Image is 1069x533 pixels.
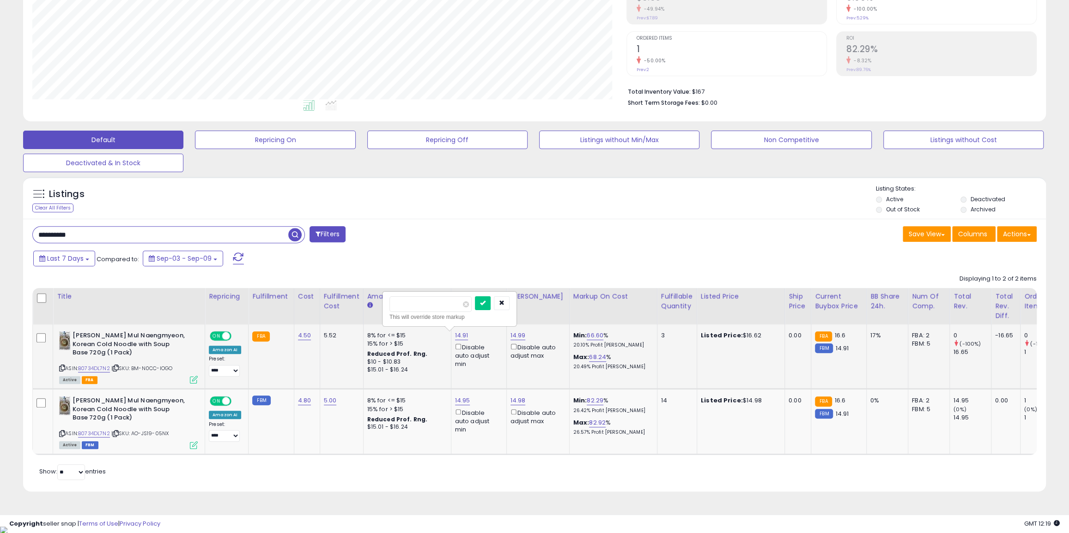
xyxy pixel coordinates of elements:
small: (-100%) [1030,340,1051,347]
b: Short Term Storage Fees: [628,99,700,107]
a: 14.91 [455,331,468,340]
div: Current Buybox Price [815,292,862,311]
div: Fulfillable Quantity [661,292,693,311]
small: -50.00% [641,57,666,64]
h5: Listings [49,188,85,201]
div: % [573,419,650,436]
b: Min: [573,396,587,405]
a: B0734DL7N2 [78,430,110,437]
div: 15% for > $15 [367,340,444,348]
div: 1 [1024,413,1062,422]
div: Displaying 1 to 2 of 2 items [960,275,1037,283]
button: Columns [952,226,996,242]
div: 0.00 [789,331,804,340]
div: FBA: 2 [912,396,942,405]
span: $0.00 [701,98,717,107]
a: B0734DL7N2 [78,365,110,372]
a: 14.99 [510,331,526,340]
h2: 1 [637,44,826,56]
span: Compared to: [97,255,139,264]
span: OFF [230,332,245,340]
div: 0% [870,396,901,405]
b: Total Inventory Value: [628,88,691,96]
small: Prev: 89.76% [846,67,871,72]
img: 419tZUWTaAL._SL40_.jpg [59,331,70,350]
div: $16.62 [701,331,777,340]
button: Repricing On [195,131,355,149]
div: Total Rev. [954,292,987,311]
b: [PERSON_NAME] Mul Naengmyeon, Korean Cold Noodle with Soup Base 720g (1 Pack) [73,331,185,359]
span: OFF [230,397,245,405]
div: 8% for <= $15 [367,331,444,340]
div: 0.00 [995,396,1013,405]
div: ASIN: [59,396,198,448]
a: 66.60 [587,331,603,340]
a: Terms of Use [79,519,118,528]
div: 1 [1024,348,1062,356]
div: Amazon AI [209,411,241,419]
div: Title [57,292,201,301]
div: Cost [298,292,316,301]
div: 1 [1024,396,1062,405]
div: -16.65 [995,331,1013,340]
b: Min: [573,331,587,340]
span: ROI [846,36,1036,41]
small: -100.00% [850,6,877,12]
span: | SKU: BM-N0CC-IOGO [111,365,172,372]
th: The percentage added to the cost of goods (COGS) that forms the calculator for Min & Max prices. [569,288,657,324]
div: Ship Price [789,292,807,311]
p: 26.57% Profit [PERSON_NAME] [573,429,650,436]
small: FBM [815,409,833,419]
small: (0%) [1024,406,1037,413]
span: ON [211,397,222,405]
span: All listings currently available for purchase on Amazon [59,376,80,384]
div: 15% for > $15 [367,405,444,413]
button: Repricing Off [367,131,528,149]
div: 8% for <= $15 [367,396,444,405]
div: 0 [954,331,991,340]
div: BB Share 24h. [870,292,904,311]
div: FBM: 5 [912,405,942,413]
span: ON [211,332,222,340]
small: -49.94% [641,6,665,12]
a: 4.50 [298,331,311,340]
a: 5.00 [324,396,337,405]
small: -8.32% [850,57,871,64]
p: 26.42% Profit [PERSON_NAME] [573,407,650,414]
li: $167 [628,85,1030,96]
button: Listings without Cost [883,131,1044,149]
button: Non Competitive [711,131,871,149]
div: 14.95 [954,396,991,405]
div: 16.65 [954,348,991,356]
span: Sep-03 - Sep-09 [157,254,212,263]
b: Max: [573,418,589,427]
div: Disable auto adjust min [455,342,499,368]
small: FBM [815,343,833,353]
b: Reduced Prof. Rng. [367,415,428,423]
a: 14.95 [455,396,470,405]
div: Markup on Cost [573,292,653,301]
small: (0%) [954,406,966,413]
div: 14 [661,396,690,405]
a: 4.80 [298,396,311,405]
button: Actions [997,226,1037,242]
p: 20.10% Profit [PERSON_NAME] [573,342,650,348]
div: 17% [870,331,901,340]
a: 82.92 [589,418,606,427]
small: FBA [252,331,269,341]
div: 14.95 [954,413,991,422]
span: 16.6 [834,331,845,340]
a: 14.98 [510,396,526,405]
span: | SKU: AO-JS19-05NX [111,430,169,437]
b: [PERSON_NAME] Mul Naengmyeon, Korean Cold Noodle with Soup Base 720g (1 Pack) [73,396,185,425]
div: $15.01 - $16.24 [367,423,444,431]
strong: Copyright [9,519,43,528]
div: $10 - $10.83 [367,358,444,366]
div: Total Rev. Diff. [995,292,1016,321]
div: 3 [661,331,690,340]
div: Num of Comp. [912,292,946,311]
div: Disable auto adjust max [510,407,562,425]
div: Clear All Filters [32,204,73,212]
small: Amazon Fees. [367,301,373,310]
button: Last 7 Days [33,251,95,266]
